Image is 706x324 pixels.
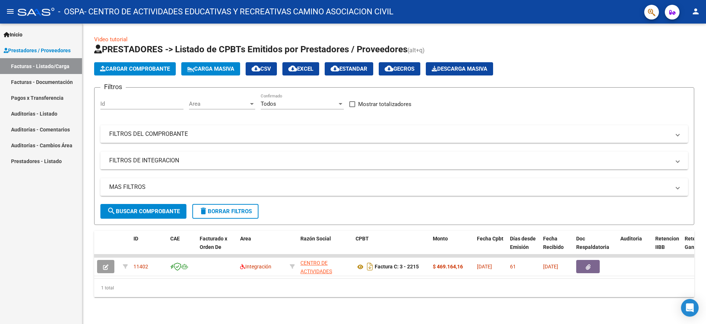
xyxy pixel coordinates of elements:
span: Fecha Recibido [543,236,564,250]
span: 61 [510,264,516,270]
datatable-header-cell: ID [131,231,167,263]
span: Prestadores / Proveedores [4,46,71,54]
mat-icon: person [691,7,700,16]
span: [DATE] [543,264,558,270]
datatable-header-cell: Razón Social [297,231,353,263]
span: Todos [261,101,276,107]
span: CENTRO DE ACTIVIDADES EDUCATIVAS Y RECREATIVAS CAMINO ASOCIACION CIVIL [300,260,344,308]
mat-expansion-panel-header: MAS FILTROS [100,178,688,196]
span: ID [133,236,138,242]
span: CAE [170,236,180,242]
span: Fecha Cpbt [477,236,503,242]
datatable-header-cell: Area [237,231,287,263]
span: Días desde Emisión [510,236,536,250]
span: CPBT [356,236,369,242]
datatable-header-cell: Días desde Emisión [507,231,540,263]
span: Mostrar totalizadores [358,100,411,109]
span: Auditoria [620,236,642,242]
button: CSV [246,62,277,75]
a: Video tutorial [94,36,128,43]
span: PRESTADORES -> Listado de CPBTs Emitidos por Prestadores / Proveedores [94,44,407,54]
mat-icon: cloud_download [331,64,339,73]
i: Descargar documento [365,261,375,272]
span: Doc Respaldatoria [576,236,609,250]
button: Carga Masiva [181,62,240,75]
div: Open Intercom Messenger [681,299,699,317]
mat-icon: cloud_download [252,64,260,73]
button: Descarga Masiva [426,62,493,75]
datatable-header-cell: Fecha Cpbt [474,231,507,263]
span: Razón Social [300,236,331,242]
button: Estandar [325,62,373,75]
span: Gecros [385,66,414,72]
span: Estandar [331,66,367,72]
span: Borrar Filtros [199,208,252,215]
datatable-header-cell: Doc Respaldatoria [573,231,617,263]
mat-expansion-panel-header: FILTROS DEL COMPROBANTE [100,125,688,143]
span: Integración [240,264,271,270]
mat-expansion-panel-header: FILTROS DE INTEGRACION [100,152,688,169]
span: Buscar Comprobante [107,208,180,215]
mat-panel-title: FILTROS DE INTEGRACION [109,156,670,165]
button: Cargar Comprobante [94,62,176,75]
datatable-header-cell: Auditoria [617,231,652,263]
div: 1 total [94,279,694,297]
div: 30713186402 [300,259,350,274]
span: - CENTRO DE ACTIVIDADES EDUCATIVAS Y RECREATIVAS CAMINO ASOCIACION CIVIL [84,4,393,20]
mat-panel-title: FILTROS DEL COMPROBANTE [109,130,670,138]
span: 11402 [133,264,148,270]
app-download-masive: Descarga masiva de comprobantes (adjuntos) [426,62,493,75]
span: Area [240,236,251,242]
span: CSV [252,66,271,72]
datatable-header-cell: Monto [430,231,474,263]
mat-icon: cloud_download [288,64,297,73]
mat-panel-title: MAS FILTROS [109,183,670,191]
mat-icon: cloud_download [385,64,393,73]
span: - OSPA [58,4,84,20]
datatable-header-cell: Facturado x Orden De [197,231,237,263]
span: Retencion IIBB [655,236,679,250]
button: Gecros [379,62,420,75]
button: Borrar Filtros [192,204,258,219]
button: EXCEL [282,62,319,75]
span: Inicio [4,31,22,39]
span: Monto [433,236,448,242]
span: Carga Masiva [187,66,234,72]
span: Cargar Comprobante [100,66,170,72]
mat-icon: delete [199,207,208,215]
span: Area [189,101,249,107]
span: [DATE] [477,264,492,270]
datatable-header-cell: CPBT [353,231,430,263]
span: EXCEL [288,66,313,72]
mat-icon: menu [6,7,15,16]
span: Facturado x Orden De [200,236,227,250]
strong: Factura C: 3 - 2215 [375,264,419,270]
datatable-header-cell: Fecha Recibido [540,231,573,263]
datatable-header-cell: CAE [167,231,197,263]
mat-icon: search [107,207,116,215]
strong: $ 469.164,16 [433,264,463,270]
span: Descarga Masiva [432,66,487,72]
button: Buscar Comprobante [100,204,186,219]
datatable-header-cell: Retencion IIBB [652,231,682,263]
h3: Filtros [100,82,126,92]
span: (alt+q) [407,47,425,54]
